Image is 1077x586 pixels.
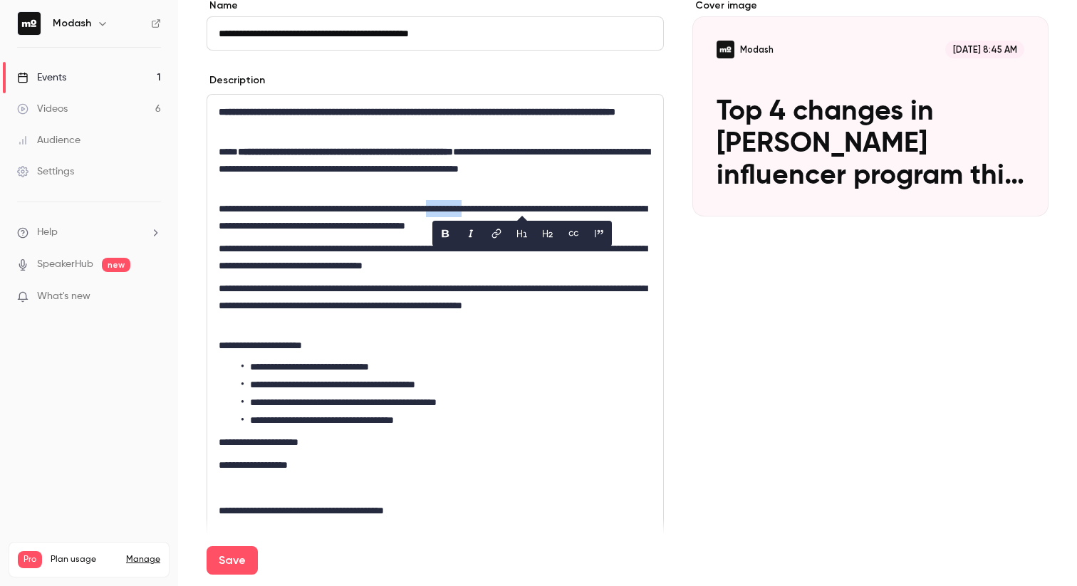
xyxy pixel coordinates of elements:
[37,289,90,304] span: What's new
[102,258,130,272] span: new
[17,133,80,147] div: Audience
[17,102,68,116] div: Videos
[18,551,42,568] span: Pro
[588,222,610,245] button: blockquote
[17,225,161,240] li: help-dropdown-opener
[51,554,118,565] span: Plan usage
[37,225,58,240] span: Help
[459,222,482,245] button: italic
[53,16,91,31] h6: Modash
[207,73,265,88] label: Description
[207,546,258,575] button: Save
[485,222,508,245] button: link
[18,12,41,35] img: Modash
[17,70,66,85] div: Events
[17,164,74,179] div: Settings
[37,257,93,272] a: SpeakerHub
[434,222,457,245] button: bold
[126,554,160,565] a: Manage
